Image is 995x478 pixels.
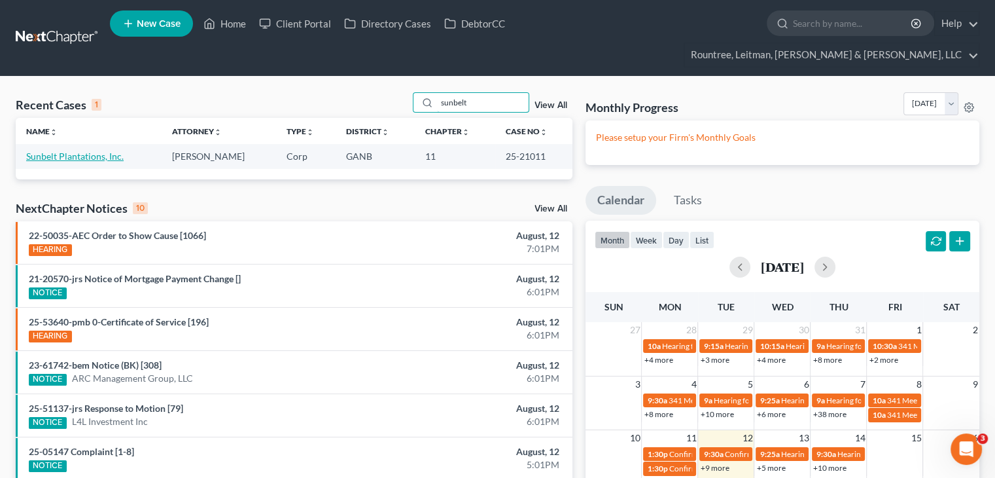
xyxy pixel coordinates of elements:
[853,430,866,446] span: 14
[943,301,959,312] span: Sat
[759,449,779,459] span: 9:25a
[391,229,559,242] div: August, 12
[534,101,567,110] a: View All
[802,377,810,392] span: 6
[16,97,101,113] div: Recent Cases
[644,355,672,365] a: +4 more
[724,341,826,351] span: Hearing for [PERSON_NAME]
[816,449,835,459] span: 9:30a
[506,126,548,136] a: Case Nounfold_more
[700,409,733,419] a: +10 more
[669,449,817,459] span: Confirmation hearing for [PERSON_NAME]
[684,430,697,446] span: 11
[644,409,672,419] a: +8 more
[287,126,314,136] a: Typeunfold_more
[915,322,922,338] span: 1
[741,430,754,446] span: 12
[462,128,470,136] i: unfold_more
[668,395,723,405] span: 341 Meeting for
[797,430,810,446] span: 13
[826,341,948,351] span: Hearing for Global Concessions Inc.
[780,395,882,405] span: Hearing for [PERSON_NAME]
[29,460,67,472] div: NOTICE
[759,395,779,405] span: 9:25a
[700,463,729,473] a: +9 more
[746,377,754,392] span: 5
[829,301,848,312] span: Thu
[585,186,656,215] a: Calendar
[826,395,865,405] span: Hearing for
[700,355,729,365] a: +3 more
[872,395,885,405] span: 10a
[29,403,183,414] a: 25-51137-jrs Response to Motion [79]
[306,128,314,136] i: unfold_more
[26,126,58,136] a: Nameunfold_more
[812,463,846,473] a: +10 more
[661,341,701,351] span: Hearing for
[647,341,660,351] span: 10a
[495,144,572,168] td: 25-21011
[26,151,124,162] a: Sunbelt Plantations, Inc.
[391,372,559,385] div: 6:01PM
[971,322,979,338] span: 2
[391,402,559,415] div: August, 12
[72,372,193,385] a: ARC Management Group, LLC
[858,377,866,392] span: 7
[898,341,952,351] span: 341 Meeting for
[29,230,206,241] a: 22-50035-AEC Order to Show Cause [1066]
[29,359,162,371] a: 23-61742-bem Notice (BK) [308]
[785,341,887,351] span: Hearing for [PERSON_NAME]
[438,12,512,35] a: DebtorCC
[214,128,222,136] i: unfold_more
[837,449,951,459] span: Hearing for Adventure Coast, LLC
[647,449,667,459] span: 1:30p
[415,144,495,168] td: 11
[684,322,697,338] span: 28
[29,331,72,342] div: HEARING
[759,341,784,351] span: 10:15a
[690,377,697,392] span: 4
[197,12,253,35] a: Home
[391,316,559,329] div: August, 12
[391,445,559,458] div: August, 12
[662,186,714,215] a: Tasks
[853,322,866,338] span: 31
[935,12,979,35] a: Help
[29,287,67,299] div: NOTICE
[971,377,979,392] span: 9
[684,43,979,67] a: Rountree, Leitman, [PERSON_NAME] & [PERSON_NAME], LLC
[604,301,623,312] span: Sun
[29,446,134,457] a: 25-05147 Complaint [1-8]
[595,231,630,249] button: month
[437,93,529,112] input: Search by name...
[346,126,389,136] a: Districtunfold_more
[647,464,667,473] span: 1:30p
[391,458,559,471] div: 5:01PM
[391,359,559,372] div: August, 12
[703,341,723,351] span: 9:15a
[585,100,678,115] h3: Monthly Progress
[29,316,209,327] a: 25-53640-pmb 0-Certificate of Service [196]
[724,449,799,459] span: Confirmation Hearing
[630,231,663,249] button: week
[966,430,979,446] span: 16
[29,244,72,256] div: HEARING
[534,204,567,213] a: View All
[663,231,690,249] button: day
[669,464,817,473] span: Confirmation hearing for [PERSON_NAME]
[338,12,438,35] a: Directory Cases
[872,341,896,351] span: 10:30a
[633,377,641,392] span: 3
[718,301,735,312] span: Tue
[690,231,714,249] button: list
[793,11,913,35] input: Search by name...
[391,329,559,342] div: 6:01PM
[816,341,824,351] span: 9a
[741,322,754,338] span: 29
[869,355,898,365] a: +2 more
[172,126,222,136] a: Attorneyunfold_more
[133,202,148,214] div: 10
[29,374,67,386] div: NOTICE
[977,433,988,444] span: 3
[276,144,336,168] td: Corp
